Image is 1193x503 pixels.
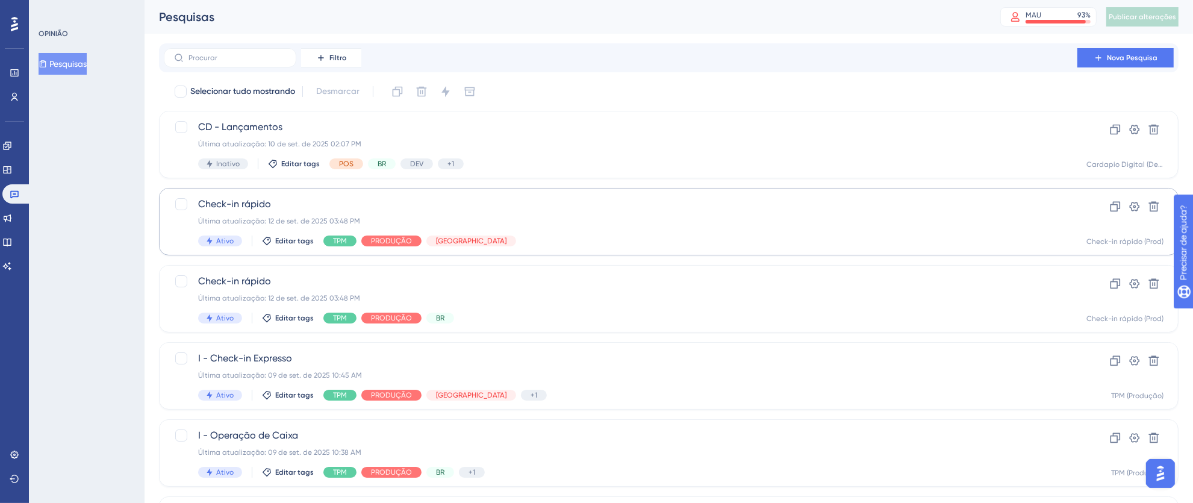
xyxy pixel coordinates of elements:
font: Check-in rápido [198,275,271,287]
font: Ativo [216,468,234,476]
font: +1 [531,391,537,399]
font: Editar tags [281,160,320,168]
font: PRODUÇÃO [371,237,412,245]
font: Ativo [216,314,234,322]
button: Nova Pesquisa [1077,48,1174,67]
font: POS [339,160,354,168]
font: Inativo [216,160,240,168]
font: BR [436,468,444,476]
button: Filtro [301,48,361,67]
font: Check-in rápido [198,198,271,210]
button: Pesquisas [39,53,87,75]
font: BR [378,160,386,168]
font: [GEOGRAPHIC_DATA] [436,391,506,399]
font: Editar tags [275,391,314,399]
font: Editar tags [275,237,314,245]
font: MAU [1026,11,1041,19]
font: Selecionar tudo mostrando [190,86,295,96]
font: Última atualização: 10 de set. de 2025 02:07 PM [198,140,361,148]
font: CD - Lançamentos [198,121,282,133]
input: Procurar [188,54,286,62]
font: Última atualização: 12 de set. de 2025 03:48 PM [198,294,360,302]
font: BR [436,314,444,322]
font: DEV [410,160,423,168]
font: OPINIÃO [39,30,68,38]
font: Filtro [329,54,346,62]
button: Publicar alterações [1106,7,1179,27]
font: Check-in rápido (Prod) [1086,237,1163,246]
font: Publicar alterações [1109,13,1176,21]
font: PRODUÇÃO [371,391,412,399]
font: Desmarcar [316,86,360,96]
button: Editar tags [262,390,314,400]
font: Última atualização: 09 de set. de 2025 10:38 AM [198,448,361,457]
font: Ativo [216,237,234,245]
font: TPM [333,237,347,245]
font: TPM [333,468,347,476]
font: Editar tags [275,468,314,476]
button: Editar tags [262,313,314,323]
font: PRODUÇÃO [371,468,412,476]
font: Nova Pesquisa [1107,54,1157,62]
font: Última atualização: 12 de set. de 2025 03:48 PM [198,217,360,225]
font: I - Operação de Caixa [198,430,298,441]
font: [GEOGRAPHIC_DATA] [436,237,506,245]
button: Editar tags [262,467,314,477]
button: Desmarcar [310,81,366,102]
font: Check-in rápido (Prod) [1086,314,1163,323]
font: I - Check-in Expresso [198,352,292,364]
font: TPM [333,391,347,399]
font: Editar tags [275,314,314,322]
font: Pesquisas [159,10,214,24]
font: Precisar de ajuda? [28,5,104,14]
button: Editar tags [262,236,314,246]
font: TPM (Produção) [1111,469,1163,477]
button: Editar tags [268,159,320,169]
font: 93 [1077,11,1085,19]
font: TPM (Produção) [1111,392,1163,400]
iframe: Iniciador do Assistente de IA do UserGuiding [1142,455,1179,492]
font: Última atualização: 09 de set. de 2025 10:45 AM [198,371,362,380]
font: PRODUÇÃO [371,314,412,322]
font: +1 [447,160,454,168]
font: +1 [469,468,475,476]
font: Pesquisas [49,59,87,69]
font: Ativo [216,391,234,399]
font: % [1085,11,1091,19]
font: TPM [333,314,347,322]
